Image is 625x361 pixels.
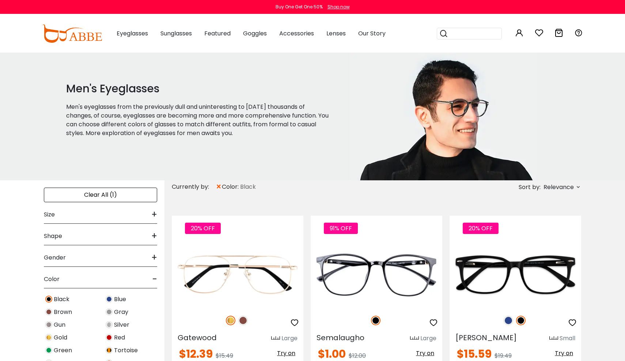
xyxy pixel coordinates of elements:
[114,308,128,316] span: Gray
[349,352,366,360] span: $12.00
[326,29,346,38] span: Lenses
[216,352,233,360] span: $15.49
[277,349,295,357] span: Try on
[42,24,102,43] img: abbeglasses.com
[311,242,442,308] img: Black Semalaugho - Plastic ,Universal Bridge Fit
[204,29,231,38] span: Featured
[516,316,526,325] img: Black
[114,295,126,304] span: Blue
[117,29,148,38] span: Eyeglasses
[281,334,298,343] div: Large
[44,270,60,288] span: Color
[276,4,323,10] div: Buy One Get One 50%
[351,53,536,180] img: men's eyeglasses
[560,334,575,343] div: Small
[555,349,573,357] span: Try on
[54,308,72,316] span: Brown
[45,347,52,354] img: Green
[324,223,358,234] span: 91% OFF
[45,334,52,341] img: Gold
[327,4,350,10] div: Shop now
[114,320,129,329] span: Silver
[66,82,332,95] h1: Men's Eyeglasses
[106,334,113,341] img: Red
[178,333,217,343] span: Gatewood
[519,183,541,191] span: Sort by:
[54,320,65,329] span: Gun
[240,183,256,191] span: Black
[553,349,575,358] button: Try on
[44,249,66,266] span: Gender
[455,333,517,343] span: [PERSON_NAME]
[54,333,67,342] span: Gold
[106,308,113,315] img: Gray
[410,336,419,341] img: size ruler
[44,227,62,245] span: Shape
[324,4,350,10] a: Shop now
[45,296,52,303] img: Black
[549,336,558,341] img: size ruler
[44,188,157,202] div: Clear All (1)
[271,336,280,341] img: size ruler
[317,333,364,343] span: Semalaugho
[106,347,113,354] img: Tortoise
[504,316,513,325] img: Blue
[216,180,222,193] span: ×
[226,316,235,325] img: Gold
[151,227,157,245] span: +
[151,249,157,266] span: +
[416,349,434,357] span: Try on
[450,242,581,308] img: Black Christy - Acetate ,Universal Bridge Fit
[172,242,303,308] img: Gold Gatewood - Metal ,Adjust Nose Pads
[151,206,157,223] span: +
[414,349,436,358] button: Try on
[66,103,332,138] p: Men's eyeglasses from the previously dull and uninteresting to [DATE] thousands of changes, of co...
[279,29,314,38] span: Accessories
[243,29,267,38] span: Goggles
[44,206,55,223] span: Size
[222,183,240,191] span: color:
[420,334,436,343] div: Large
[543,181,574,194] span: Relevance
[114,346,138,355] span: Tortoise
[54,346,72,355] span: Green
[463,223,499,234] span: 20% OFF
[114,333,125,342] span: Red
[45,308,52,315] img: Brown
[152,270,157,288] span: -
[45,321,52,328] img: Gun
[185,223,221,234] span: 20% OFF
[238,316,248,325] img: Brown
[358,29,386,38] span: Our Story
[172,180,216,193] div: Currently by:
[275,349,298,358] button: Try on
[371,316,380,325] img: Black
[54,295,69,304] span: Black
[160,29,192,38] span: Sunglasses
[106,296,113,303] img: Blue
[106,321,113,328] img: Silver
[495,352,512,360] span: $19.49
